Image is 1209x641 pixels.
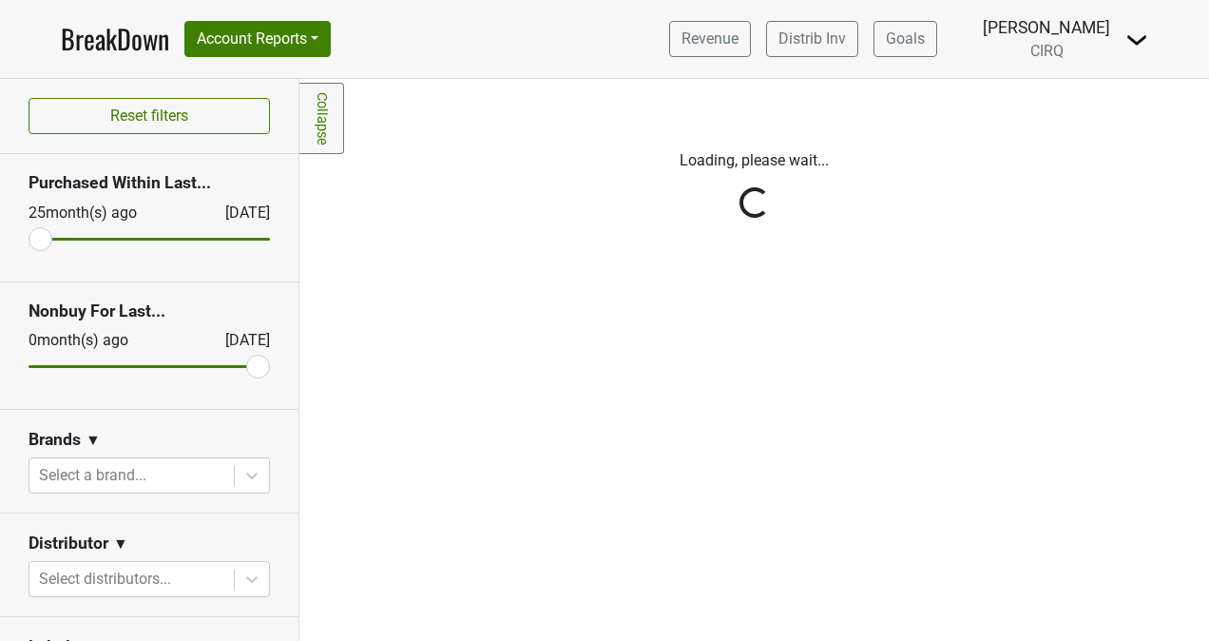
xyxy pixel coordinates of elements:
a: Goals [873,21,937,57]
a: Distrib Inv [766,21,858,57]
p: Loading, please wait... [314,149,1195,172]
button: Account Reports [184,21,331,57]
a: Revenue [669,21,751,57]
a: BreakDown [61,19,169,59]
div: [PERSON_NAME] [983,15,1110,40]
span: CIRQ [1030,42,1064,60]
a: Collapse [299,83,344,154]
img: Dropdown Menu [1125,29,1148,51]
